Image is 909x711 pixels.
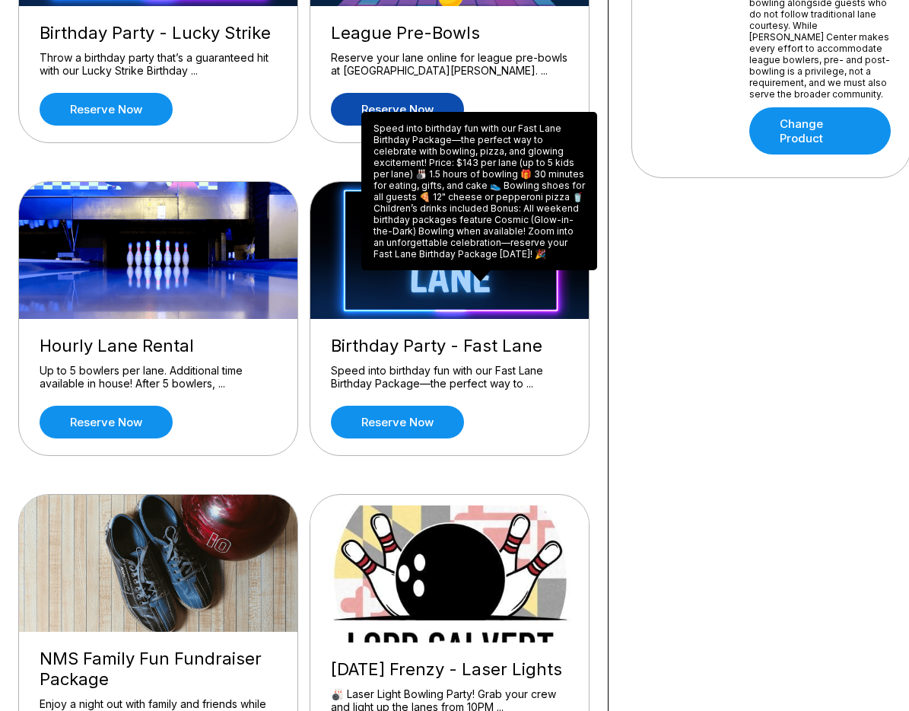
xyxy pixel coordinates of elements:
[361,112,597,270] div: Speed into birthday fun with our Fast Lane Birthday Package—the perfect way to celebrate with bow...
[40,51,277,78] div: Throw a birthday party that’s a guaranteed hit with our Lucky Strike Birthday ...
[40,649,277,690] div: NMS Family Fun Fundraiser Package
[310,182,590,319] img: Birthday Party - Fast Lane
[40,364,277,391] div: Up to 5 bowlers per lane. Additional time available in house! After 5 bowlers, ...
[40,406,173,438] a: Reserve now
[331,364,568,391] div: Speed into birthday fun with our Fast Lane Birthday Package—the perfect way to ...
[19,495,299,632] img: NMS Family Fun Fundraiser Package
[749,107,891,155] a: Change Product
[40,93,173,126] a: Reserve now
[19,182,299,319] img: Hourly Lane Rental
[331,93,464,126] a: Reserve now
[331,336,568,356] div: Birthday Party - Fast Lane
[40,336,277,356] div: Hourly Lane Rental
[310,505,590,642] img: Friday Frenzy - Laser Lights
[331,23,568,43] div: League Pre-Bowls
[331,51,568,78] div: Reserve your lane online for league pre-bowls at [GEOGRAPHIC_DATA][PERSON_NAME]. ...
[331,659,568,680] div: [DATE] Frenzy - Laser Lights
[331,406,464,438] a: Reserve now
[40,23,277,43] div: Birthday Party - Lucky Strike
